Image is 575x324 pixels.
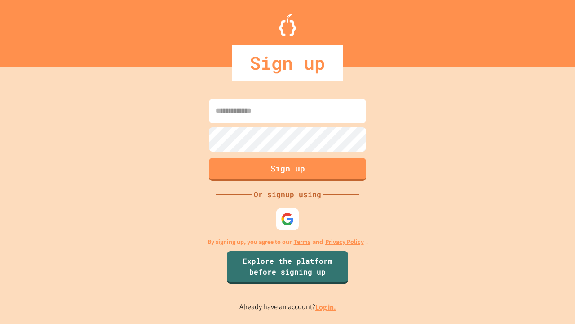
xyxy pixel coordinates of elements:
[208,237,368,247] p: By signing up, you agree to our and .
[209,158,366,181] button: Sign up
[232,45,343,81] div: Sign up
[315,302,336,312] a: Log in.
[281,212,294,226] img: google-icon.svg
[239,301,336,313] p: Already have an account?
[252,189,323,200] div: Or signup using
[294,237,310,247] a: Terms
[279,13,296,36] img: Logo.svg
[325,237,364,247] a: Privacy Policy
[227,251,348,283] a: Explore the platform before signing up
